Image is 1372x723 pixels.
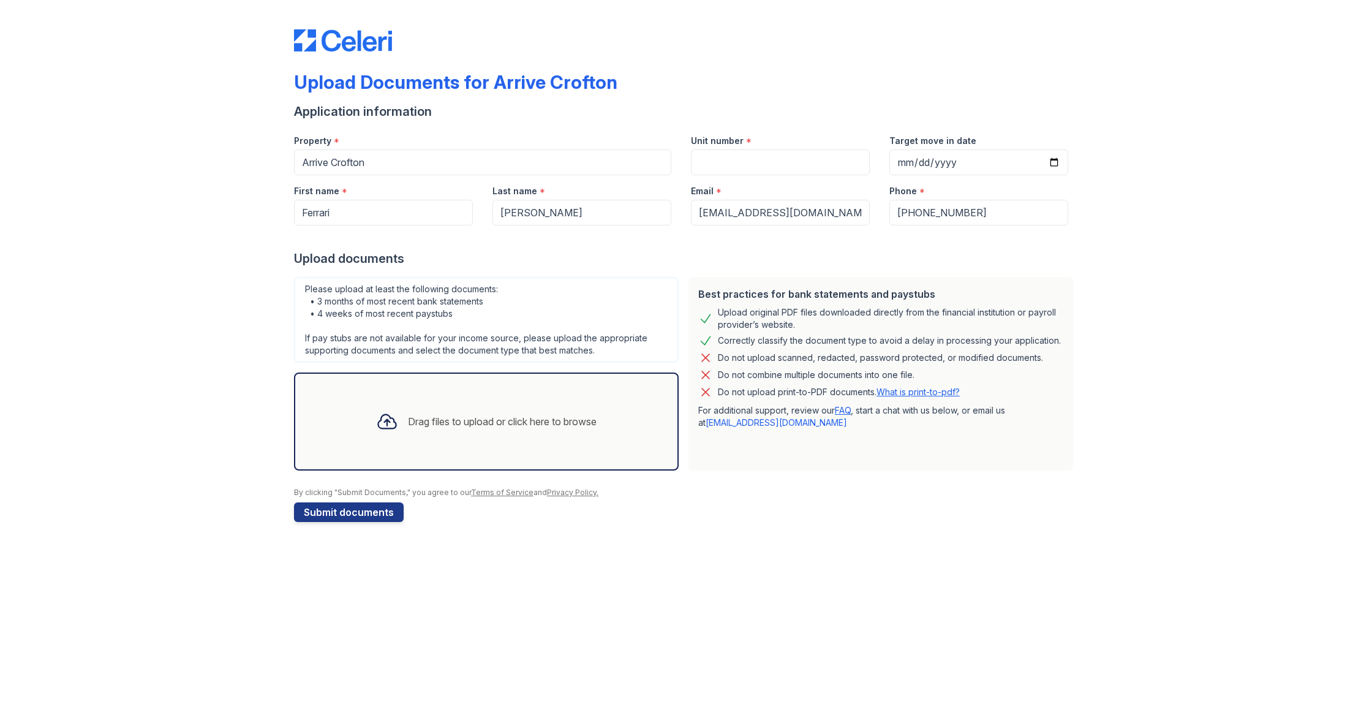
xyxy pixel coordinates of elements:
div: Upload original PDF files downloaded directly from the financial institution or payroll provider’... [718,306,1063,331]
p: Do not upload print-to-PDF documents. [718,386,960,398]
div: Do not upload scanned, redacted, password protected, or modified documents. [718,350,1043,365]
div: Upload Documents for Arrive Crofton [294,71,617,93]
p: For additional support, review our , start a chat with us below, or email us at [698,404,1063,429]
div: Please upload at least the following documents: • 3 months of most recent bank statements • 4 wee... [294,277,679,363]
div: Upload documents [294,250,1078,267]
a: Privacy Policy. [547,488,598,497]
img: CE_Logo_Blue-a8612792a0a2168367f1c8372b55b34899dd931a85d93a1a3d3e32e68fde9ad4.png [294,29,392,51]
div: Drag files to upload or click here to browse [408,414,597,429]
a: Terms of Service [471,488,533,497]
label: Email [691,185,714,197]
div: Best practices for bank statements and paystubs [698,287,1063,301]
label: Property [294,135,331,147]
div: Do not combine multiple documents into one file. [718,368,914,382]
div: Application information [294,103,1078,120]
a: What is print-to-pdf? [876,387,960,397]
label: First name [294,185,339,197]
div: By clicking "Submit Documents," you agree to our and [294,488,1078,498]
div: Correctly classify the document type to avoid a delay in processing your application. [718,333,1061,348]
button: Submit documents [294,502,404,522]
label: Target move in date [889,135,976,147]
a: [EMAIL_ADDRESS][DOMAIN_NAME] [706,417,847,428]
label: Last name [492,185,537,197]
label: Phone [889,185,917,197]
a: FAQ [835,405,851,415]
label: Unit number [691,135,744,147]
